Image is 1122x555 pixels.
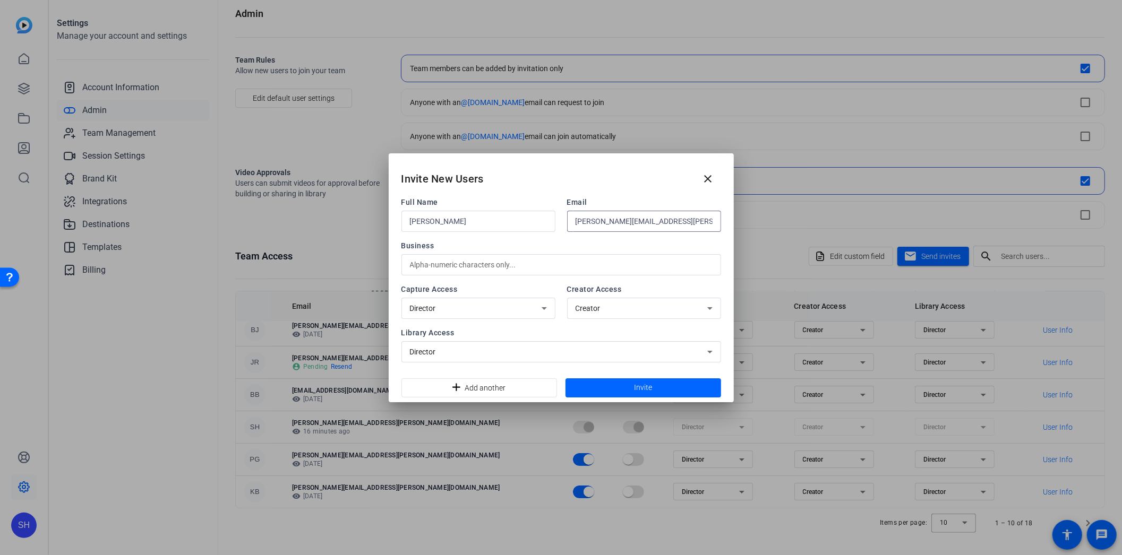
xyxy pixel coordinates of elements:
span: Creator [576,304,601,313]
button: Invite [566,378,721,397]
mat-icon: add [450,381,461,394]
button: Add another [401,378,557,397]
span: Email [567,197,721,207]
span: Director [410,304,436,313]
span: Invite [634,382,652,393]
input: Alpha-numeric characters only... [410,258,713,271]
h2: Invite New Users [401,170,484,187]
span: Director [410,348,436,356]
span: Library Access [401,327,721,338]
input: Enter name... [410,215,547,228]
span: Full Name [401,197,555,207]
mat-icon: close [702,172,715,185]
span: Add another [465,378,506,398]
span: Capture Access [401,284,555,294]
input: Enter email... [576,215,713,228]
span: Business [401,240,721,251]
span: Creator Access [567,284,721,294]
